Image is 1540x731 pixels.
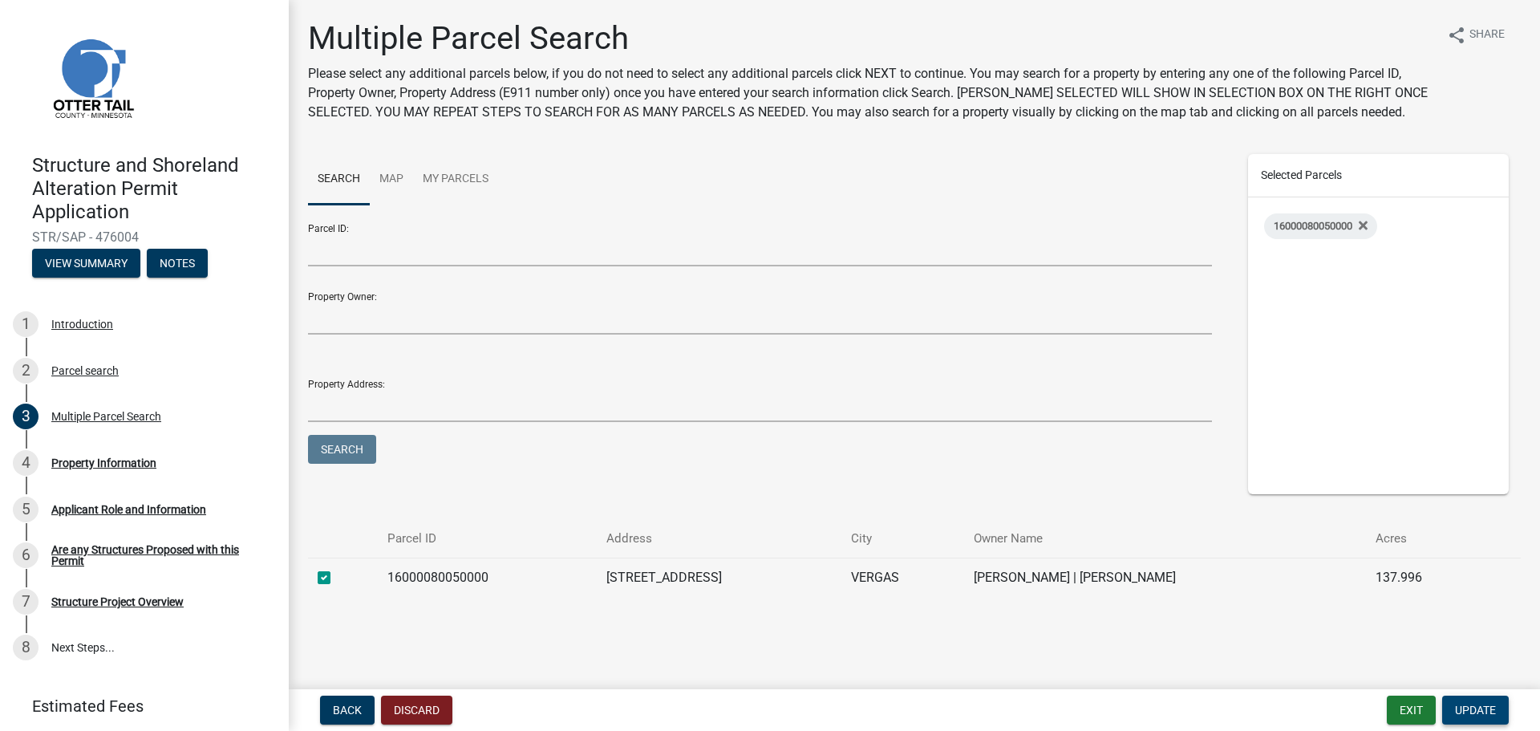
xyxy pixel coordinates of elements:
[147,258,208,271] wm-modal-confirm: Notes
[13,358,38,384] div: 2
[964,520,1367,558] th: Owner Name
[32,258,140,271] wm-modal-confirm: Summary
[381,696,452,725] button: Discard
[13,589,38,615] div: 7
[51,596,184,607] div: Structure Project Overview
[597,520,841,558] th: Address
[1366,558,1485,597] td: 137.996
[308,154,370,205] a: Search
[13,450,38,476] div: 4
[1447,26,1466,45] i: share
[964,558,1367,597] td: [PERSON_NAME] | [PERSON_NAME]
[13,311,38,337] div: 1
[308,64,1434,122] p: Please select any additional parcels below, if you do not need to select any additional parcels c...
[333,704,362,717] span: Back
[1455,704,1496,717] span: Update
[13,635,38,660] div: 8
[1366,520,1485,558] th: Acres
[378,558,597,597] td: 16000080050000
[51,365,119,376] div: Parcel search
[1442,696,1509,725] button: Update
[32,249,140,278] button: View Summary
[32,229,257,245] span: STR/SAP - 476004
[597,558,841,597] td: [STREET_ADDRESS]
[1274,220,1352,232] span: 16000080050000
[13,404,38,429] div: 3
[32,154,276,223] h4: Structure and Shoreland Alteration Permit Application
[308,435,376,464] button: Search
[13,497,38,522] div: 5
[1387,696,1436,725] button: Exit
[841,558,964,597] td: VERGAS
[1469,26,1505,45] span: Share
[13,690,263,722] a: Estimated Fees
[51,411,161,422] div: Multiple Parcel Search
[51,457,156,469] div: Property Information
[841,520,964,558] th: City
[413,154,498,205] a: My Parcels
[370,154,413,205] a: Map
[32,17,152,137] img: Otter Tail County, Minnesota
[320,696,375,725] button: Back
[51,504,206,515] div: Applicant Role and Information
[1248,154,1510,197] div: Selected Parcels
[1434,19,1518,51] button: shareShare
[378,520,597,558] th: Parcel ID
[308,19,1434,58] h1: Multiple Parcel Search
[147,249,208,278] button: Notes
[51,319,113,330] div: Introduction
[13,542,38,568] div: 6
[51,544,263,567] div: Are any Structures Proposed with this Permit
